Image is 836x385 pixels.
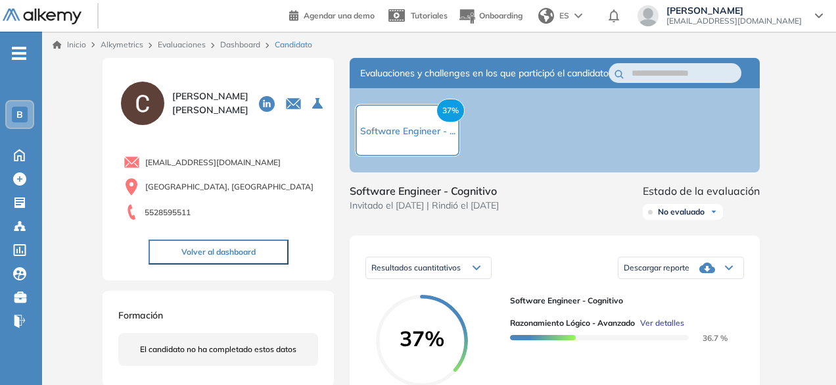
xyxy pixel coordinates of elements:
img: PROFILE_MENU_LOGO_USER [118,79,167,128]
span: ES [559,10,569,22]
a: Evaluaciones [158,39,206,49]
img: Logo [3,9,81,25]
button: Volver al dashboard [149,240,289,265]
span: [EMAIL_ADDRESS][DOMAIN_NAME] [145,157,281,168]
a: Dashboard [220,39,260,49]
span: 37% [376,328,468,349]
span: [PERSON_NAME] [PERSON_NAME] [172,90,248,117]
span: El candidato no ha completado estos datos [140,344,296,355]
span: [EMAIL_ADDRESS][DOMAIN_NAME] [666,16,802,26]
button: Onboarding [458,2,522,30]
div: Widget de chat [770,322,836,385]
span: Software Engineer - Cognitivo [350,183,499,199]
img: Ícono de flecha [710,208,718,216]
span: No evaluado [658,207,705,217]
span: Razonamiento Lógico - Avanzado [510,317,635,329]
iframe: Chat Widget [770,322,836,385]
span: 5528595511 [145,207,191,218]
button: Ver detalles [635,317,684,329]
span: [PERSON_NAME] [666,5,802,16]
span: Onboarding [479,11,522,20]
span: Alkymetrics [101,39,143,49]
img: world [538,8,554,24]
span: Formación [118,309,163,321]
span: Software Engineer - Cognitivo [510,295,733,307]
span: [GEOGRAPHIC_DATA], [GEOGRAPHIC_DATA] [145,181,313,193]
span: B [16,109,23,120]
span: Evaluaciones y challenges en los que participó el candidato [360,66,609,80]
a: Agendar una demo [289,7,375,22]
a: Inicio [53,39,86,51]
span: Ver detalles [640,317,684,329]
span: Agendar una demo [304,11,375,20]
span: Tutoriales [411,11,448,20]
span: Estado de la evaluación [643,183,760,199]
span: Descargar reporte [624,263,689,273]
span: 36.7 % [687,333,728,343]
span: Resultados cuantitativos [371,263,461,272]
i: - [12,52,26,55]
img: arrow [574,13,582,18]
span: Invitado el [DATE] | Rindió el [DATE] [350,199,499,213]
span: Candidato [275,39,312,51]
